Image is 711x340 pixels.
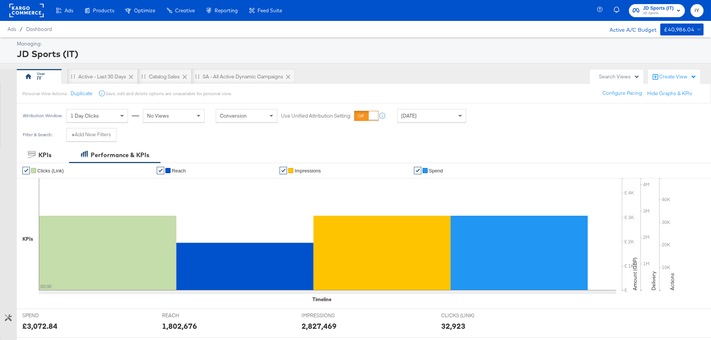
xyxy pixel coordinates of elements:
div: Active - Last 30 Days [78,73,126,80]
div: Create View [659,73,696,81]
span: Products [93,7,114,13]
span: No Views [147,112,169,119]
text: Amount (GBP) [632,258,638,290]
span: Creative [175,7,195,13]
span: SPEND [22,312,78,319]
div: SA - All Active Dynamic Campaigns [203,73,283,80]
button: IY [690,4,704,17]
span: JD Sports [643,10,674,16]
div: 32,923 [441,321,465,331]
span: Conversion [220,112,247,119]
div: Attribution Window: [22,113,63,118]
text: Actions [669,273,676,290]
span: [DATE] [401,112,417,119]
span: Reporting [215,7,238,13]
div: KPIs [38,151,52,159]
span: Impressions [294,168,321,174]
div: JD Sports (IT) [17,47,702,60]
div: £3,072.84 [22,321,57,331]
button: Configure Pacing [597,87,647,100]
span: IMPRESSIONS [302,312,358,319]
span: Reach [172,168,186,174]
a: ✔ [280,167,287,174]
span: JD Sports (IT) [643,4,674,12]
div: Managing: [17,40,702,47]
div: £40,986.04 [664,25,694,34]
div: Drag to reorder tab [141,74,146,78]
div: KPIs [22,235,33,243]
text: Delivery [650,271,657,290]
button: JD Sports (IT)JD Sports [629,4,685,17]
div: Catalog Sales [149,73,180,80]
a: ✔ [157,167,164,174]
div: Timeline [312,296,331,303]
button: £40,986.04 [660,24,704,35]
span: / [16,26,26,32]
span: Spend [429,168,443,174]
span: Ads [65,7,73,13]
div: Personal View Actions: [22,91,68,97]
span: Ads [7,26,16,32]
span: Feed Suite [258,7,282,13]
span: REACH [162,312,218,319]
span: CLICKS (LINK) [441,312,497,319]
button: Duplicate [71,90,93,97]
span: IY [693,6,701,15]
span: Optimize [134,7,155,13]
div: Performance & KPIs [91,151,149,159]
div: Drag to reorder tab [195,74,199,78]
div: Search Views [599,73,640,80]
label: Use Unified Attribution Setting: [281,112,351,119]
a: Dashboard [26,26,52,32]
div: Save, edit and delete options are unavailable for personal view. [106,91,231,97]
a: ✔ [22,167,30,174]
button: Hide Graphs & KPIs [647,90,692,97]
strong: + [72,131,75,138]
div: Active A/C Budget [602,24,657,35]
a: ✔ [414,167,421,174]
div: IY [37,75,41,82]
div: 1,802,676 [162,321,197,331]
div: Filter & Search: [22,132,53,137]
div: Drag to reorder tab [71,74,75,78]
span: 1 Day Clicks [71,112,99,119]
div: 2,827,469 [302,321,337,331]
span: Clicks (Link) [37,168,64,174]
button: +Add New Filters [66,128,116,141]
